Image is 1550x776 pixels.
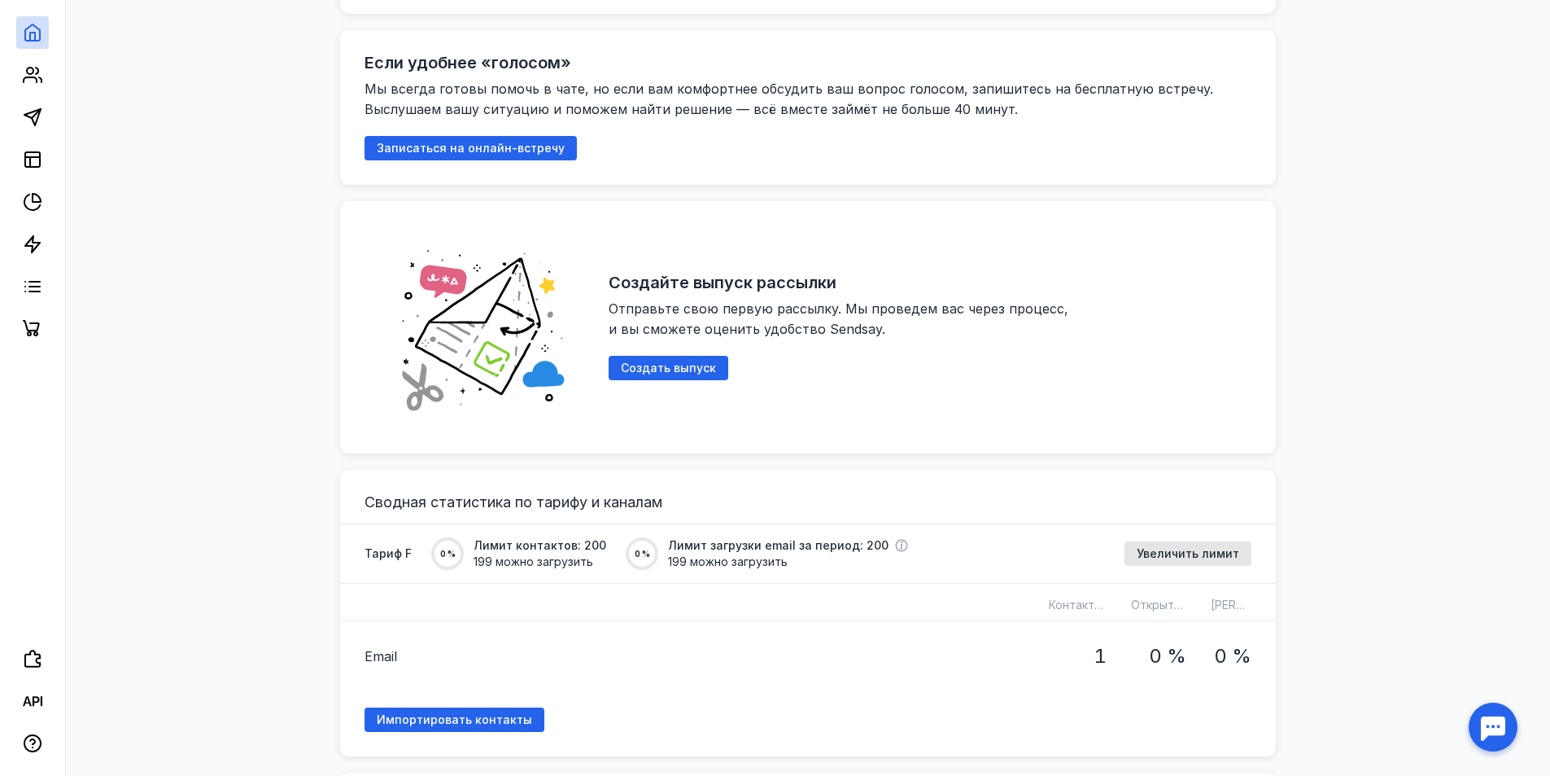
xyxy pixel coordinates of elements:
[668,537,889,554] span: Лимит загрузки email за период: 200
[1049,598,1108,612] span: Контактов
[381,226,584,429] img: abd19fe006828e56528c6cd305e49c57.png
[365,647,397,666] span: Email
[609,356,728,380] button: Создать выпуск
[1131,598,1187,612] span: Открытий
[377,142,565,156] span: Записаться на онлайн-встречу
[365,81,1217,117] span: Мы всегда готовы помочь в чате, но если вам комфортнее обсудить ваш вопрос голосом, запишитесь на...
[1149,646,1186,667] h1: 0 %
[1211,598,1303,612] span: [PERSON_NAME]
[365,546,412,562] span: Тариф F
[668,554,908,570] span: 199 можно загрузить
[365,494,1251,511] h3: Сводная статистика по тарифу и каналам
[365,53,571,72] h2: Если удобнее «голосом»
[609,300,1072,337] span: Отправьте свою первую рассылку. Мы проведем вас через процесс, и вы сможете оценить удобство Send...
[474,537,606,554] span: Лимит контактов: 200
[1137,547,1239,561] span: Увеличить лимит
[1214,646,1251,667] h1: 0 %
[377,713,532,727] span: Импортировать контакты
[474,554,606,570] span: 199 можно загрузить
[609,273,836,292] h2: Создайте выпуск рассылки
[365,708,544,732] a: Импортировать контакты
[1094,646,1107,667] h1: 1
[621,362,716,375] span: Создать выпуск
[365,136,577,160] button: Записаться на онлайн-встречу
[365,141,577,155] a: Записаться на онлайн-встречу
[1124,541,1251,566] button: Увеличить лимит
